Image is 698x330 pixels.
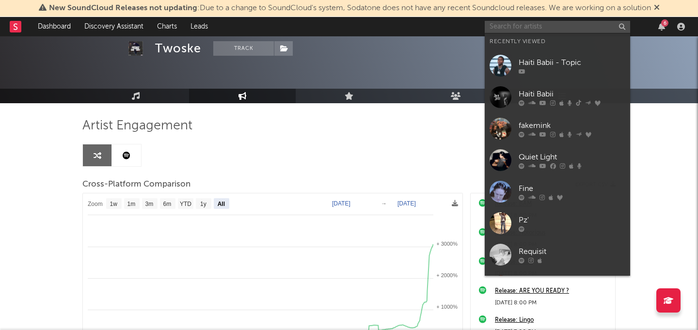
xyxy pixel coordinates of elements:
button: 6 [658,23,665,31]
text: + 2000% [436,272,458,278]
div: Pz' [519,214,625,226]
a: Charts [150,17,184,36]
div: Twoske [155,41,201,56]
div: Haiti Babii [519,88,625,100]
text: All [218,201,225,207]
a: Release: ARE YOU READY ? [495,285,610,297]
text: + 3000% [436,241,458,247]
text: 1m [127,201,136,207]
a: Pz' [485,207,630,239]
a: Quiet Light [485,144,630,176]
a: Requisit [485,239,630,270]
a: Haiti Babii - Topic [485,50,630,81]
text: YTD [180,201,191,207]
div: Requisit [519,246,625,257]
a: Fine [485,176,630,207]
input: Search for artists [485,21,630,33]
text: 3m [145,201,154,207]
text: 1y [200,201,206,207]
a: Release: Lingo [495,314,610,326]
div: [DATE] 8:00 PM [495,297,610,309]
div: Haiti Babii - Topic [519,57,625,68]
span: Dismiss [654,4,660,12]
span: New SoundCloud Releases not updating [49,4,197,12]
text: Zoom [88,201,103,207]
a: Discovery Assistant [78,17,150,36]
a: Seventhirtyatmorning [485,270,630,302]
div: Recently Viewed [490,36,625,47]
text: [DATE] [332,200,350,207]
span: Cross-Platform Comparison [82,179,190,190]
text: 6m [163,201,172,207]
div: Fine [519,183,625,194]
text: [DATE] [397,200,416,207]
div: 6 [661,19,668,27]
text: + 1000% [436,304,458,310]
a: fakemink [485,113,630,144]
a: Haiti Babii [485,81,630,113]
button: Track [213,41,274,56]
div: fakemink [519,120,625,131]
div: Quiet Light [519,151,625,163]
a: Leads [184,17,215,36]
a: Dashboard [31,17,78,36]
text: → [381,200,387,207]
span: : Due to a change to SoundCloud's system, Sodatone does not have any recent Soundcloud releases. ... [49,4,651,12]
span: Artist Engagement [82,120,192,132]
text: 1w [110,201,118,207]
